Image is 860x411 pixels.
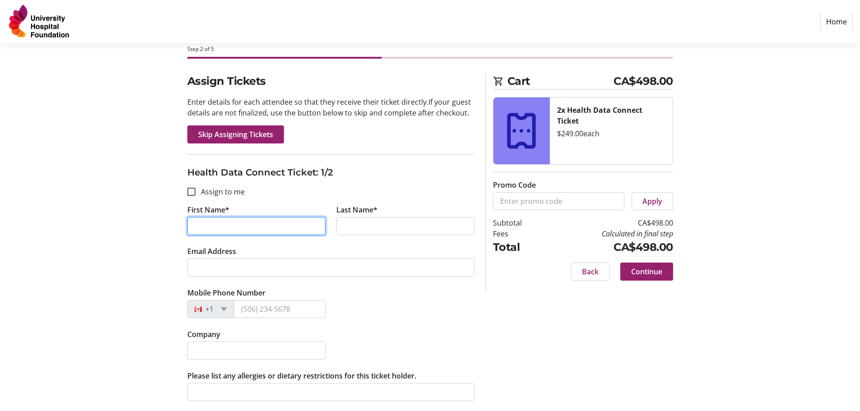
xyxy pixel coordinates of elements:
[614,73,673,89] span: CA$498.00
[187,204,229,215] label: First Name*
[336,204,377,215] label: Last Name*
[545,228,673,239] td: Calculated in final step
[187,125,284,143] button: Skip Assigning Tickets
[187,45,673,53] div: Step 2 of 5
[571,263,609,281] button: Back
[234,300,325,318] input: (506) 234-5678
[545,217,673,228] td: CA$498.00
[187,329,220,340] label: Company
[493,192,624,210] input: Enter promo code
[582,266,599,277] span: Back
[187,97,474,118] p: Enter details for each attendee so that they receive their ticket directly. If your guest details...
[642,196,662,207] span: Apply
[7,4,71,40] img: University Hospital Foundation's Logo
[632,192,673,210] button: Apply
[820,13,853,30] a: Home
[187,246,236,257] label: Email Address
[493,180,536,190] label: Promo Code
[195,186,245,197] label: Assign to me
[187,73,474,89] h2: Assign Tickets
[620,263,673,281] button: Continue
[187,166,474,179] h3: Health Data Connect Ticket: 1/2
[187,370,416,381] label: Please list any allergies or dietary restrictions for this ticket holder.
[187,287,265,298] label: Mobile Phone Number
[493,228,545,239] td: Fees
[198,129,273,140] span: Skip Assigning Tickets
[545,239,673,255] td: CA$498.00
[631,266,662,277] span: Continue
[507,73,614,89] span: Cart
[493,239,545,255] td: Total
[557,105,642,126] strong: 2x Health Data Connect Ticket
[557,128,665,139] div: $249.00 each
[493,217,545,228] td: Subtotal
